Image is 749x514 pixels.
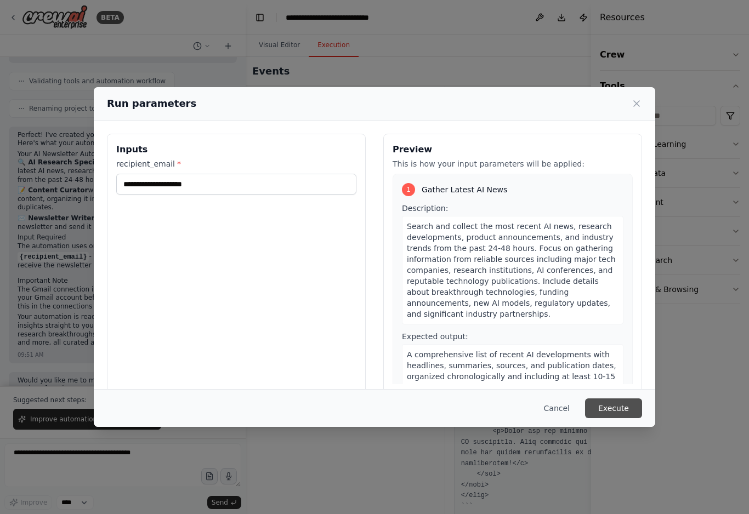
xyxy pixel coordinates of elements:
span: Description: [402,204,448,213]
label: recipient_email [116,158,356,169]
button: Execute [585,398,642,418]
h3: Inputs [116,143,356,156]
button: Cancel [535,398,578,418]
h2: Run parameters [107,96,196,111]
span: Search and collect the most recent AI news, research developments, product announcements, and ind... [407,222,616,318]
h3: Preview [393,143,633,156]
span: A comprehensive list of recent AI developments with headlines, summaries, sources, and publicatio... [407,350,616,392]
span: Expected output: [402,332,468,341]
div: 1 [402,183,415,196]
span: Gather Latest AI News [422,184,507,195]
p: This is how your input parameters will be applied: [393,158,633,169]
